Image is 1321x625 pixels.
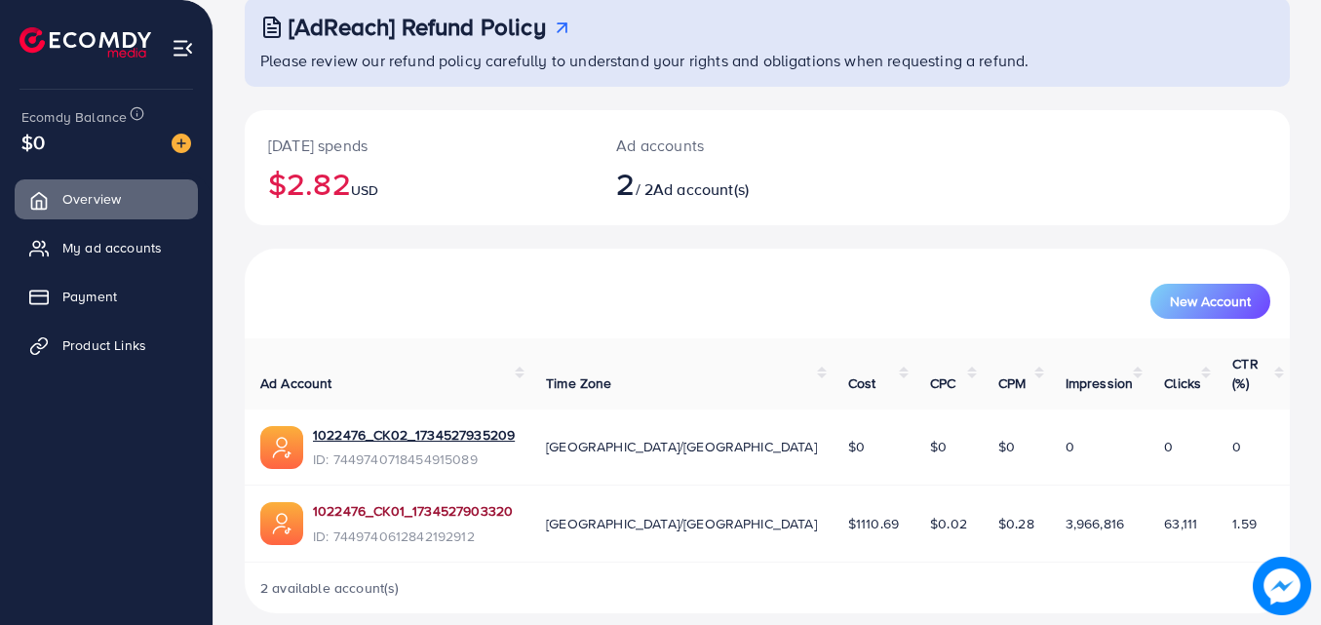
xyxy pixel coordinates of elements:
span: $0 [930,437,947,456]
img: image [1253,557,1311,615]
img: menu [172,37,194,59]
span: 0 [1164,437,1173,456]
span: Time Zone [546,373,611,393]
a: Payment [15,277,198,316]
span: $0 [998,437,1015,456]
img: logo [19,27,151,58]
span: 0 [1066,437,1074,456]
img: ic-ads-acc.e4c84228.svg [260,502,303,545]
span: Clicks [1164,373,1201,393]
span: ID: 7449740612842192912 [313,527,513,546]
span: Ecomdy Balance [21,107,127,127]
p: Please review our refund policy carefully to understand your rights and obligations when requesti... [260,49,1278,72]
span: Ad Account [260,373,332,393]
span: Product Links [62,335,146,355]
p: Ad accounts [616,134,831,157]
a: Product Links [15,326,198,365]
a: 1022476_CK02_1734527935209 [313,425,515,445]
span: $0 [18,126,48,160]
span: CPC [930,373,955,393]
span: 0 [1232,437,1241,456]
span: $0.02 [930,514,967,533]
a: 1022476_CK01_1734527903320 [313,501,513,521]
span: Impression [1066,373,1134,393]
h2: $2.82 [268,165,569,202]
span: 2 available account(s) [260,578,400,598]
img: image [172,134,191,153]
img: ic-ads-acc.e4c84228.svg [260,426,303,469]
span: CPM [998,373,1026,393]
span: New Account [1170,294,1251,308]
span: Payment [62,287,117,306]
span: Cost [848,373,876,393]
span: 3,966,816 [1066,514,1124,533]
span: 2 [616,161,635,206]
span: 1.59 [1232,514,1257,533]
span: My ad accounts [62,238,162,257]
span: $1110.69 [848,514,899,533]
span: [GEOGRAPHIC_DATA]/[GEOGRAPHIC_DATA] [546,437,817,456]
span: CTR (%) [1232,354,1258,393]
button: New Account [1150,284,1270,319]
h3: [AdReach] Refund Policy [289,13,546,41]
span: ID: 7449740718454915089 [313,449,515,469]
span: USD [351,180,378,200]
span: $0.28 [998,514,1034,533]
span: Ad account(s) [653,178,749,200]
h2: / 2 [616,165,831,202]
span: $0 [848,437,865,456]
span: [GEOGRAPHIC_DATA]/[GEOGRAPHIC_DATA] [546,514,817,533]
a: My ad accounts [15,228,198,267]
span: 63,111 [1164,514,1197,533]
p: [DATE] spends [268,134,569,157]
a: Overview [15,179,198,218]
span: Overview [62,189,121,209]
